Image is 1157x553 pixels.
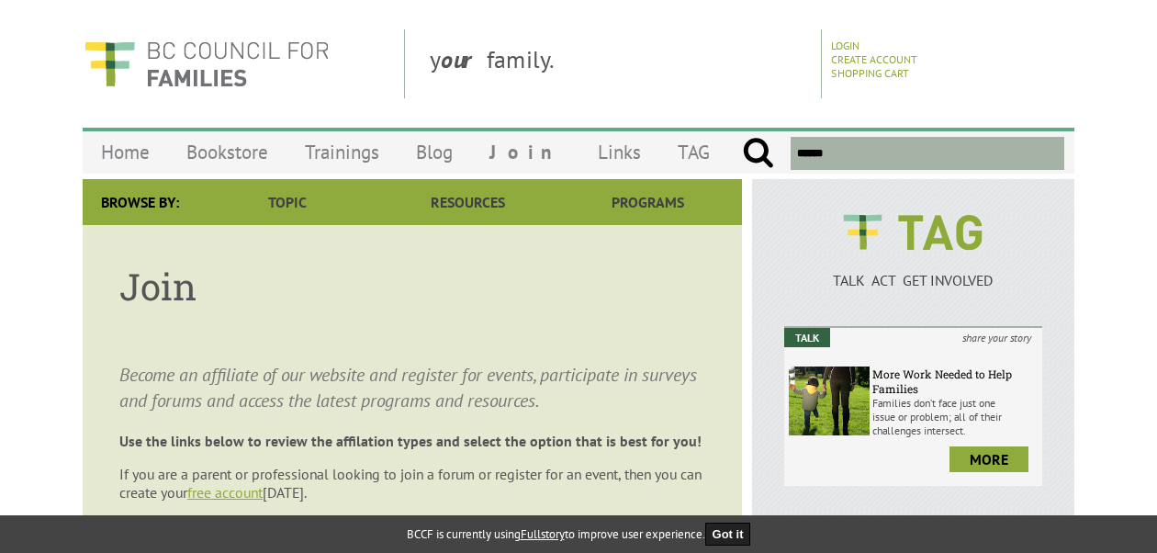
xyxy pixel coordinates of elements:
[831,52,917,66] a: Create Account
[398,130,471,174] a: Blog
[831,39,859,52] a: Login
[831,66,909,80] a: Shopping Cart
[119,432,702,450] strong: Use the links below to review the affilation types and select the option that is best for you!
[705,523,751,546] button: Got it
[951,328,1042,347] i: share your story
[168,130,286,174] a: Bookstore
[558,179,738,225] a: Programs
[197,179,377,225] a: Topic
[579,130,659,174] a: Links
[119,465,705,502] p: If you are a parent or professional looking to join a forum or register for an event, then you ca...
[83,130,168,174] a: Home
[784,328,830,347] em: Talk
[187,483,263,502] a: free account
[471,130,579,174] a: Join
[441,44,487,74] strong: our
[872,367,1038,396] h6: More Work Needed to Help Families
[872,396,1038,437] p: Families don’t face just one issue or problem; all of their challenges intersect.
[742,137,774,170] input: Submit
[119,262,705,310] h1: Join
[659,130,728,174] a: TAG
[784,253,1042,289] a: TALK ACT GET INVOLVED
[83,179,197,225] div: Browse By:
[830,197,995,267] img: BCCF's TAG Logo
[521,526,565,542] a: Fullstory
[784,271,1042,289] p: TALK ACT GET INVOLVED
[119,362,705,413] p: Become an affiliate of our website and register for events, participate in surveys and forums and...
[415,29,822,98] div: y family.
[377,179,557,225] a: Resources
[83,29,331,98] img: BC Council for FAMILIES
[286,130,398,174] a: Trainings
[949,446,1028,472] a: more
